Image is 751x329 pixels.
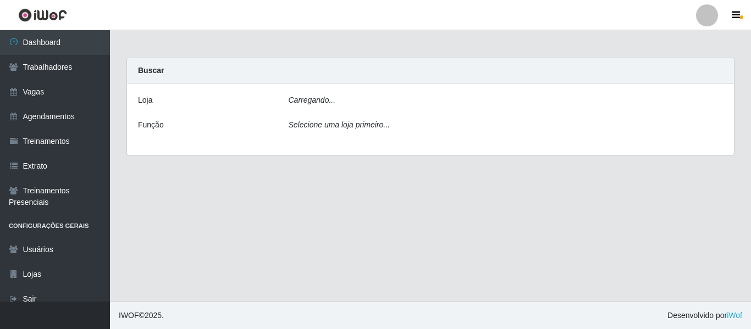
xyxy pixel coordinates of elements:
span: © 2025 . [119,310,164,321]
label: Loja [138,94,152,106]
span: Desenvolvido por [667,310,742,321]
strong: Buscar [138,66,164,75]
i: Carregando... [289,96,336,104]
label: Função [138,119,164,131]
a: iWof [727,311,742,320]
span: IWOF [119,311,139,320]
img: CoreUI Logo [18,8,67,22]
i: Selecione uma loja primeiro... [289,120,390,129]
